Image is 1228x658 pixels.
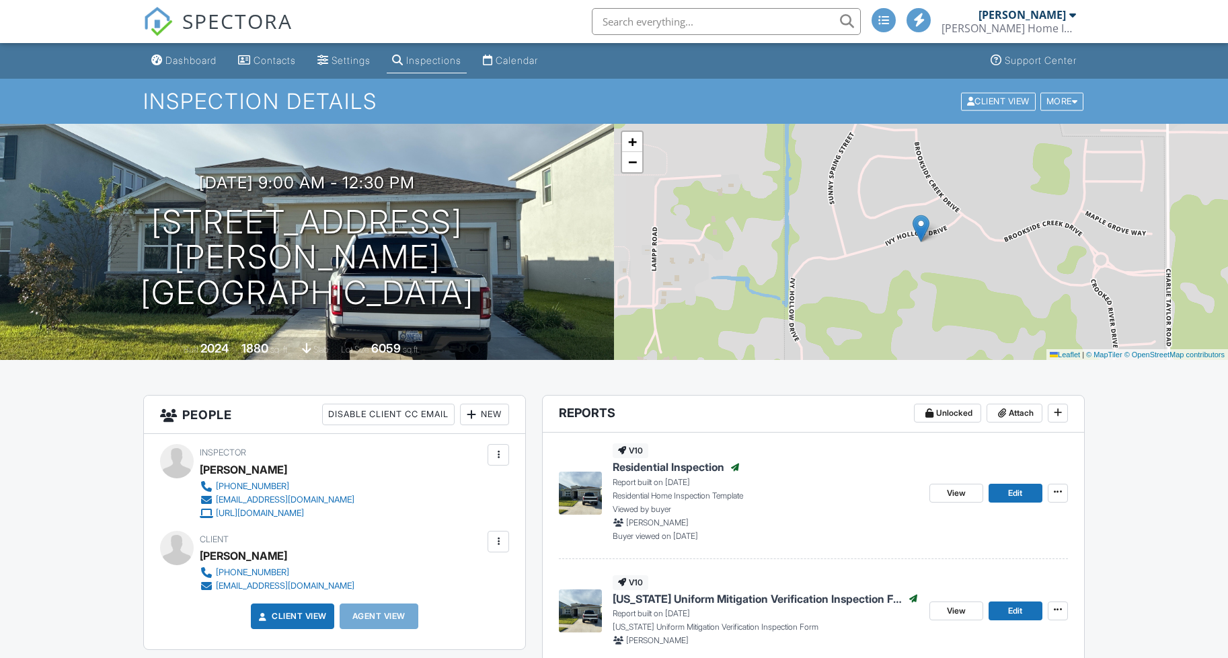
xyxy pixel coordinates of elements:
div: Contacts [254,54,296,66]
a: © MapTiler [1086,351,1122,359]
div: Calendar [496,54,538,66]
a: Settings [312,48,376,73]
img: Marker [913,215,929,242]
a: [URL][DOMAIN_NAME] [200,507,354,520]
span: − [628,153,637,170]
div: Settings [332,54,371,66]
div: 2024 [200,341,229,355]
div: [URL][DOMAIN_NAME] [216,508,304,519]
a: Contacts [233,48,301,73]
a: Zoom out [622,152,642,172]
div: Disable Client CC Email [322,404,455,425]
span: Inspector [200,447,246,458]
span: Lot Size [341,344,369,355]
span: Built [184,344,198,355]
span: SPECTORA [182,7,293,35]
div: New [460,404,509,425]
a: SPECTORA [143,18,293,46]
a: [PHONE_NUMBER] [200,480,354,493]
div: [PHONE_NUMBER] [216,481,289,492]
h3: People [144,396,525,434]
img: The Best Home Inspection Software - Spectora [143,7,173,36]
a: Support Center [985,48,1082,73]
span: sq.ft. [403,344,420,355]
div: [PERSON_NAME] [200,460,287,480]
div: 1880 [241,341,268,355]
span: Client [200,534,229,544]
div: Cooper Home Inspections, LLC [942,22,1076,35]
a: [PHONE_NUMBER] [200,566,354,579]
a: Client View [256,610,327,623]
div: [EMAIL_ADDRESS][DOMAIN_NAME] [216,495,354,505]
h1: Inspection Details [143,89,1085,113]
h3: [DATE] 9:00 am - 12:30 pm [199,174,415,192]
a: [EMAIL_ADDRESS][DOMAIN_NAME] [200,579,354,593]
a: © OpenStreetMap contributors [1124,351,1225,359]
div: [PERSON_NAME] [200,546,287,566]
div: [PHONE_NUMBER] [216,567,289,578]
h1: [STREET_ADDRESS][PERSON_NAME] [GEOGRAPHIC_DATA] [22,205,592,311]
span: | [1082,351,1084,359]
a: Leaflet [1050,351,1080,359]
span: slab [313,344,328,355]
div: Inspections [406,54,461,66]
span: + [628,133,637,150]
div: [PERSON_NAME] [978,8,1066,22]
div: [EMAIL_ADDRESS][DOMAIN_NAME] [216,581,354,591]
input: Search everything... [592,8,861,35]
div: More [1040,92,1084,110]
div: Client View [961,92,1036,110]
a: Zoom in [622,132,642,152]
a: Calendar [477,48,543,73]
div: 6059 [371,341,401,355]
a: Inspections [387,48,467,73]
div: Support Center [1005,54,1077,66]
a: Dashboard [146,48,222,73]
div: Dashboard [165,54,217,66]
span: sq. ft. [270,344,289,355]
a: [EMAIL_ADDRESS][DOMAIN_NAME] [200,493,354,507]
a: Client View [960,96,1039,106]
